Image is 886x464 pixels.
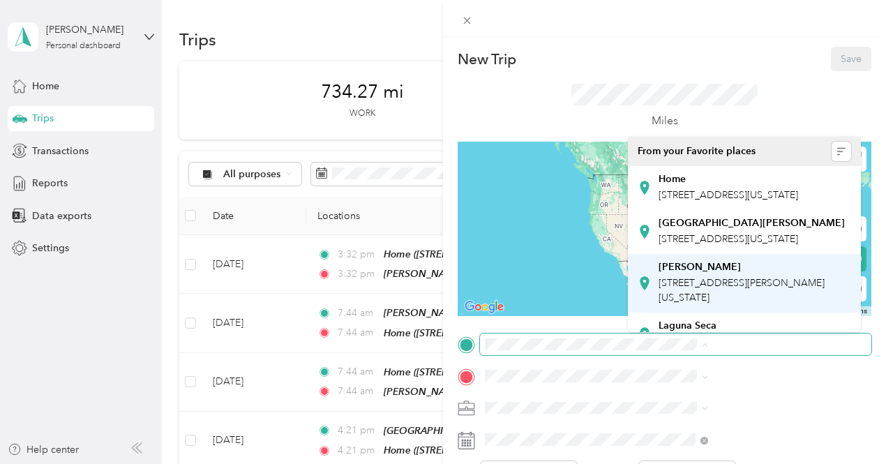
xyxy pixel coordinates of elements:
iframe: Everlance-gr Chat Button Frame [808,386,886,464]
img: Google [461,298,507,316]
strong: [GEOGRAPHIC_DATA][PERSON_NAME] [659,217,845,230]
span: From your Favorite places [638,145,756,158]
span: [STREET_ADDRESS][PERSON_NAME][US_STATE] [659,277,825,304]
strong: Home [659,173,686,186]
strong: [PERSON_NAME] [659,261,741,274]
p: New Trip [458,50,516,69]
span: [STREET_ADDRESS][US_STATE] [659,189,798,201]
strong: Laguna Seca [659,320,716,332]
span: [STREET_ADDRESS][US_STATE] [659,233,798,245]
p: Miles [652,112,678,130]
a: Open this area in Google Maps (opens a new window) [461,298,507,316]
